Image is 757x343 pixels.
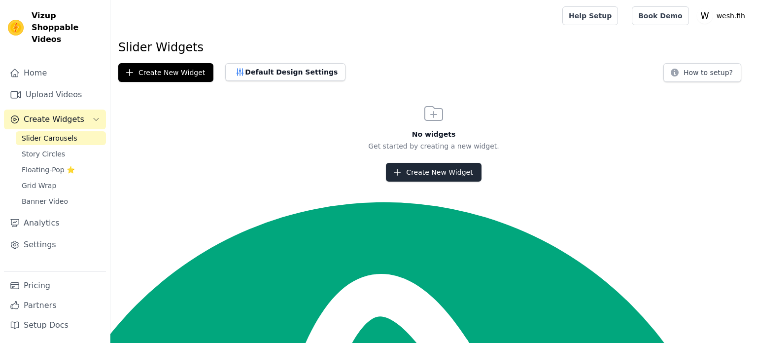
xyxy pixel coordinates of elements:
span: Vizup Shoppable Videos [32,10,102,45]
a: Floating-Pop ⭐ [16,163,106,177]
span: Floating-Pop ⭐ [22,165,75,175]
img: Vizup [8,20,24,36]
button: Create New Widget [118,63,213,82]
p: Get started by creating a new widget. [110,141,757,151]
span: Create Widgets [24,114,84,125]
h1: Slider Widgets [118,39,749,55]
a: Analytics [4,213,106,233]
span: Story Circles [22,149,65,159]
text: W [700,11,709,21]
a: How to setup? [663,70,741,79]
button: Default Design Settings [225,63,345,81]
span: Banner Video [22,196,68,206]
a: Pricing [4,276,106,296]
a: Banner Video [16,194,106,208]
a: Slider Carousels [16,131,106,145]
button: Create New Widget [386,163,481,182]
a: Book Demo [632,6,688,25]
a: Home [4,63,106,83]
a: Upload Videos [4,85,106,105]
a: Story Circles [16,147,106,161]
a: Settings [4,235,106,255]
button: How to setup? [663,63,741,82]
a: Help Setup [562,6,618,25]
a: Partners [4,296,106,315]
button: W wesh.fih [697,7,749,25]
button: Create Widgets [4,110,106,129]
a: Grid Wrap [16,179,106,192]
span: Grid Wrap [22,181,56,191]
a: Setup Docs [4,315,106,335]
span: Slider Carousels [22,133,77,143]
h3: No widgets [110,129,757,139]
p: wesh.fih [713,7,749,25]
